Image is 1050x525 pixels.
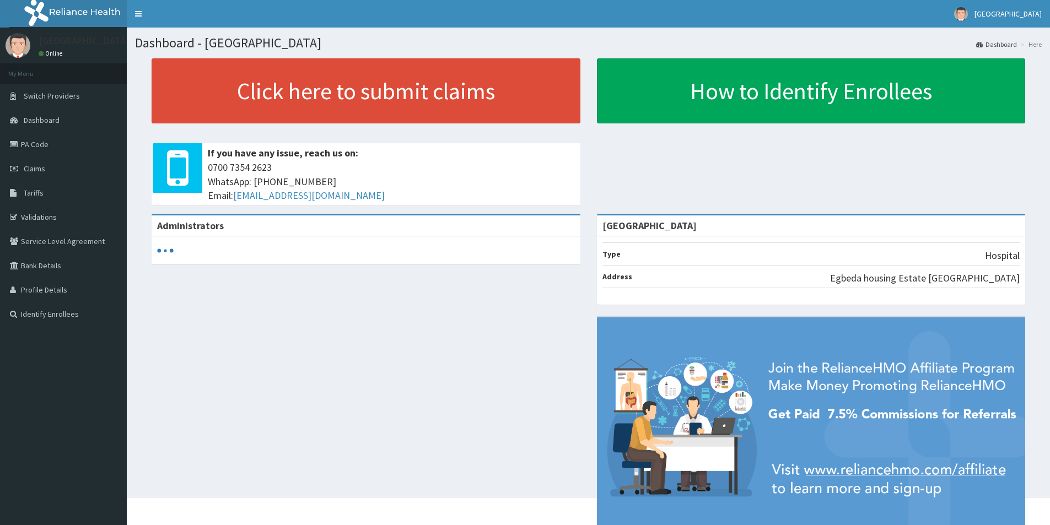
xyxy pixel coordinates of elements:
p: Hospital [985,248,1020,263]
h1: Dashboard - [GEOGRAPHIC_DATA] [135,36,1042,50]
a: How to Identify Enrollees [597,58,1026,123]
span: Claims [24,164,45,174]
a: Click here to submit claims [152,58,580,123]
b: Administrators [157,219,224,232]
p: [GEOGRAPHIC_DATA] [39,36,130,46]
span: 0700 7354 2623 WhatsApp: [PHONE_NUMBER] Email: [208,160,575,203]
b: Address [602,272,632,282]
b: Type [602,249,621,259]
svg: audio-loading [157,242,174,259]
span: Dashboard [24,115,60,125]
b: If you have any issue, reach us on: [208,147,358,159]
li: Here [1018,40,1042,49]
a: Dashboard [976,40,1017,49]
p: Egbeda housing Estate [GEOGRAPHIC_DATA] [830,271,1020,285]
img: User Image [6,33,30,58]
span: Switch Providers [24,91,80,101]
a: Online [39,50,65,57]
a: [EMAIL_ADDRESS][DOMAIN_NAME] [233,189,385,202]
img: User Image [954,7,968,21]
strong: [GEOGRAPHIC_DATA] [602,219,697,232]
span: Tariffs [24,188,44,198]
span: [GEOGRAPHIC_DATA] [974,9,1042,19]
